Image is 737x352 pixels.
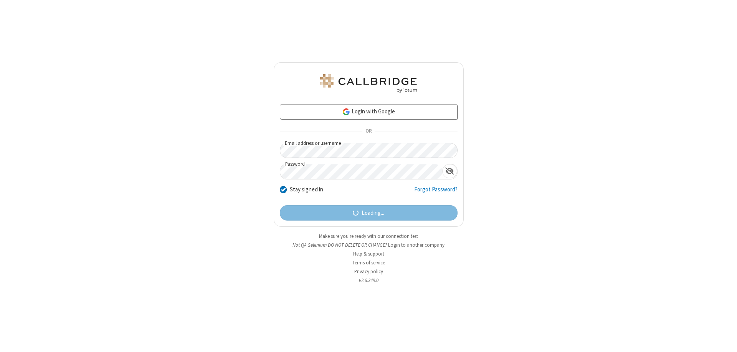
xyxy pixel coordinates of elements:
img: google-icon.png [342,108,350,116]
a: Help & support [353,251,384,257]
li: Not QA Selenium DO NOT DELETE OR CHANGE? [274,241,464,249]
input: Email address or username [280,143,458,158]
a: Forgot Password? [414,185,458,200]
span: Loading... [362,209,384,218]
input: Password [280,164,442,179]
button: Login to another company [388,241,445,249]
span: OR [362,126,375,137]
label: Stay signed in [290,185,323,194]
a: Login with Google [280,104,458,120]
button: Loading... [280,205,458,221]
div: Show password [442,164,457,178]
a: Terms of service [352,259,385,266]
li: v2.6.349.0 [274,277,464,284]
img: QA Selenium DO NOT DELETE OR CHANGE [319,74,418,93]
a: Privacy policy [354,268,383,275]
a: Make sure you're ready with our connection test [319,233,418,239]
